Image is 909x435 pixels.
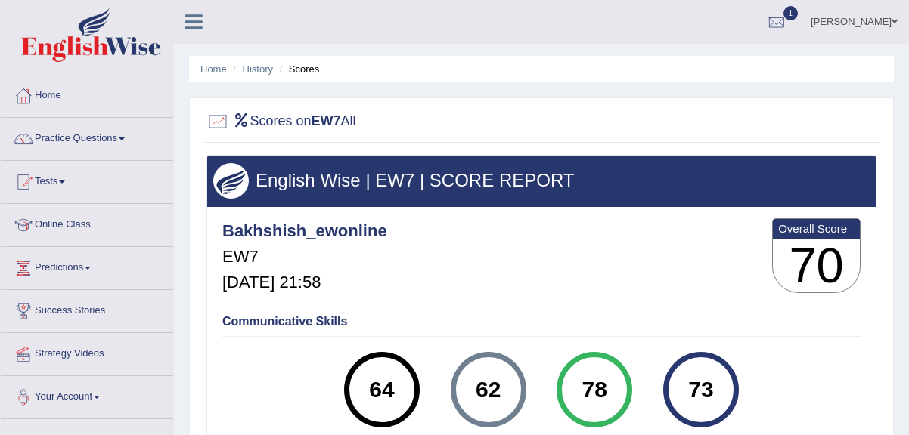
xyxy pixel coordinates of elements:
[1,204,173,242] a: Online Class
[222,248,387,266] h5: EW7
[1,161,173,199] a: Tests
[206,110,356,133] h2: Scores on All
[778,222,855,235] b: Overall Score
[312,113,341,128] b: EW7
[276,62,320,76] li: Scores
[783,6,799,20] span: 1
[773,239,860,293] h3: 70
[1,75,173,113] a: Home
[673,358,728,421] div: 73
[461,358,516,421] div: 62
[1,333,173,371] a: Strategy Videos
[1,290,173,328] a: Success Stories
[222,273,387,292] h5: [DATE] 21:58
[200,63,227,75] a: Home
[567,358,622,421] div: 78
[354,358,409,421] div: 64
[213,163,249,199] img: wings.png
[222,222,387,240] h4: Bakhshish_ewonline
[1,118,173,156] a: Practice Questions
[222,315,861,329] h4: Communicative Skills
[1,247,173,285] a: Predictions
[213,171,870,190] h3: English Wise | EW7 | SCORE REPORT
[243,63,273,75] a: History
[1,376,173,414] a: Your Account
